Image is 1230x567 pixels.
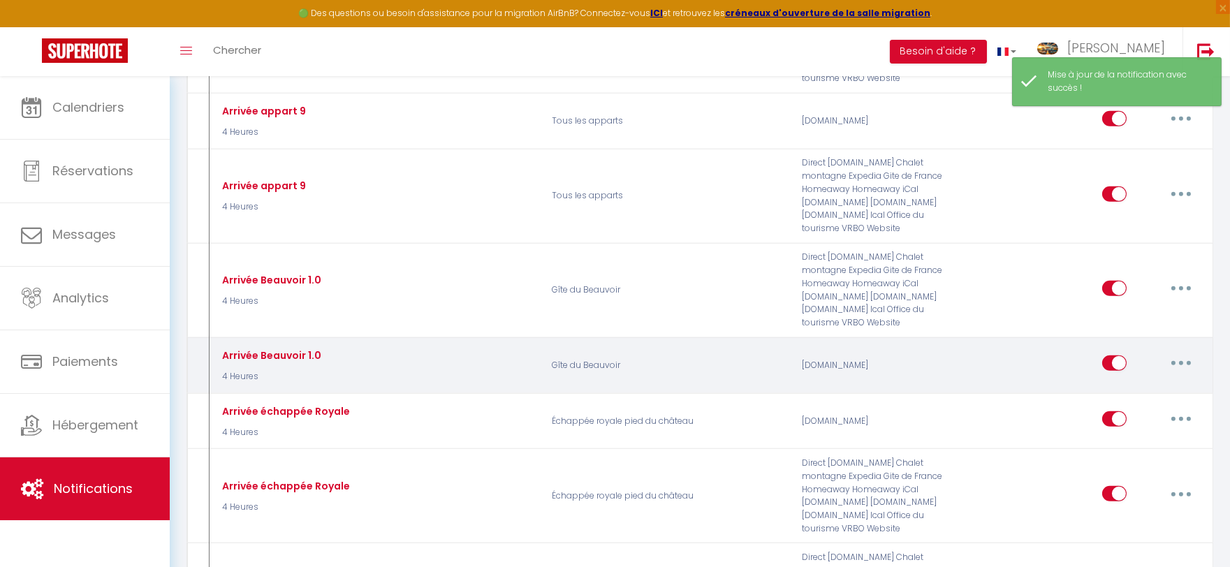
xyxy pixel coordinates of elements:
[54,480,133,497] span: Notifications
[793,251,960,330] div: Direct [DOMAIN_NAME] Chalet montagne Expedia Gite de France Homeaway Homeaway iCal [DOMAIN_NAME] ...
[219,348,321,363] div: Arrivée Beauvoir 1.0
[52,98,124,116] span: Calendriers
[543,401,793,441] p: Échappée royale pied du château
[1048,68,1207,95] div: Mise à jour de la notification avec succès !
[52,162,133,179] span: Réservations
[219,178,306,193] div: Arrivée appart 9
[793,156,960,235] div: Direct [DOMAIN_NAME] Chalet montagne Expedia Gite de France Homeaway Homeaway iCal [DOMAIN_NAME] ...
[650,7,663,19] a: ICI
[219,200,306,214] p: 4 Heures
[219,501,350,514] p: 4 Heures
[793,101,960,141] div: [DOMAIN_NAME]
[543,457,793,536] p: Échappée royale pied du château
[543,156,793,235] p: Tous les apparts
[203,27,272,76] a: Chercher
[1197,43,1215,60] img: logout
[52,416,138,434] span: Hébergement
[219,272,321,288] div: Arrivée Beauvoir 1.0
[725,7,930,19] a: créneaux d'ouverture de la salle migration
[543,251,793,330] p: Gîte du Beauvoir
[543,101,793,141] p: Tous les apparts
[219,404,350,419] div: Arrivée échappée Royale
[219,103,306,119] div: Arrivée appart 9
[890,40,987,64] button: Besoin d'aide ?
[793,457,960,536] div: Direct [DOMAIN_NAME] Chalet montagne Expedia Gite de France Homeaway Homeaway iCal [DOMAIN_NAME] ...
[543,345,793,385] p: Gîte du Beauvoir
[42,38,128,63] img: Super Booking
[1037,43,1058,54] img: ...
[219,478,350,494] div: Arrivée échappée Royale
[1067,39,1165,57] span: [PERSON_NAME]
[52,289,109,307] span: Analytics
[793,345,960,385] div: [DOMAIN_NAME]
[11,6,53,47] button: Ouvrir le widget de chat LiveChat
[219,426,350,439] p: 4 Heures
[52,353,118,370] span: Paiements
[213,43,261,57] span: Chercher
[52,226,116,243] span: Messages
[219,295,321,308] p: 4 Heures
[1027,27,1183,76] a: ... [PERSON_NAME]
[219,126,306,139] p: 4 Heures
[793,401,960,441] div: [DOMAIN_NAME]
[219,370,321,383] p: 4 Heures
